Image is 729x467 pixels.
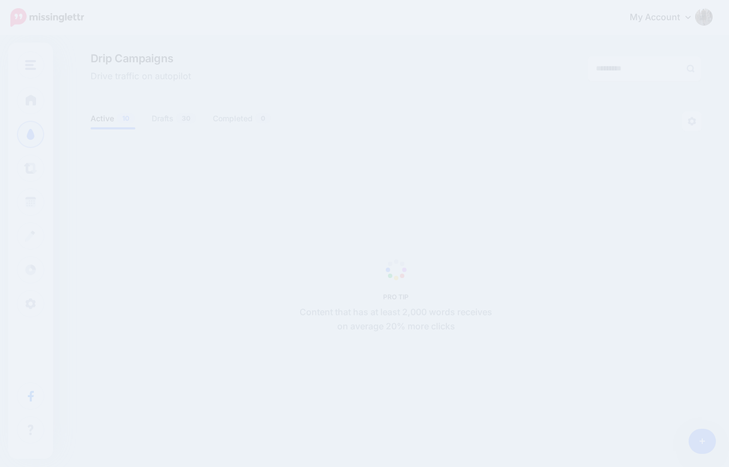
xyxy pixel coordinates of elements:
span: Drive traffic on autopilot [91,69,191,84]
a: Completed0 [213,112,271,125]
span: 10 [117,113,135,123]
h5: PRO TIP [294,293,498,301]
span: 0 [255,113,271,123]
img: settings-grey.png [688,117,696,126]
img: search-grey-6.png [686,64,695,73]
span: Drip Campaigns [91,53,191,64]
img: menu.png [25,60,36,70]
a: My Account [619,4,713,31]
a: Drafts30 [152,112,196,125]
a: Active10 [91,112,135,125]
span: 30 [176,113,196,123]
p: Content that has at least 2,000 words receives on average 20% more clicks [294,305,498,334]
img: Missinglettr [10,8,84,27]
